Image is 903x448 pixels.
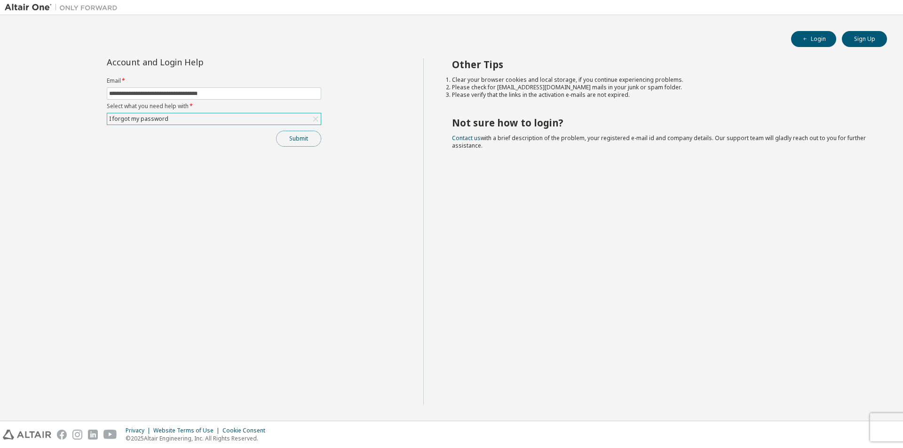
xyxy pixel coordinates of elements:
[108,114,170,124] div: I forgot my password
[452,117,871,129] h2: Not sure how to login?
[222,427,271,434] div: Cookie Consent
[3,430,51,440] img: altair_logo.svg
[842,31,887,47] button: Sign Up
[57,430,67,440] img: facebook.svg
[103,430,117,440] img: youtube.svg
[452,134,866,149] span: with a brief description of the problem, your registered e-mail id and company details. Our suppo...
[107,102,321,110] label: Select what you need help with
[791,31,836,47] button: Login
[126,434,271,442] p: © 2025 Altair Engineering, Inc. All Rights Reserved.
[276,131,321,147] button: Submit
[88,430,98,440] img: linkedin.svg
[126,427,153,434] div: Privacy
[5,3,122,12] img: Altair One
[452,84,871,91] li: Please check for [EMAIL_ADDRESS][DOMAIN_NAME] mails in your junk or spam folder.
[107,77,321,85] label: Email
[452,134,481,142] a: Contact us
[153,427,222,434] div: Website Terms of Use
[107,58,278,66] div: Account and Login Help
[452,58,871,71] h2: Other Tips
[452,76,871,84] li: Clear your browser cookies and local storage, if you continue experiencing problems.
[452,91,871,99] li: Please verify that the links in the activation e-mails are not expired.
[107,113,321,125] div: I forgot my password
[72,430,82,440] img: instagram.svg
